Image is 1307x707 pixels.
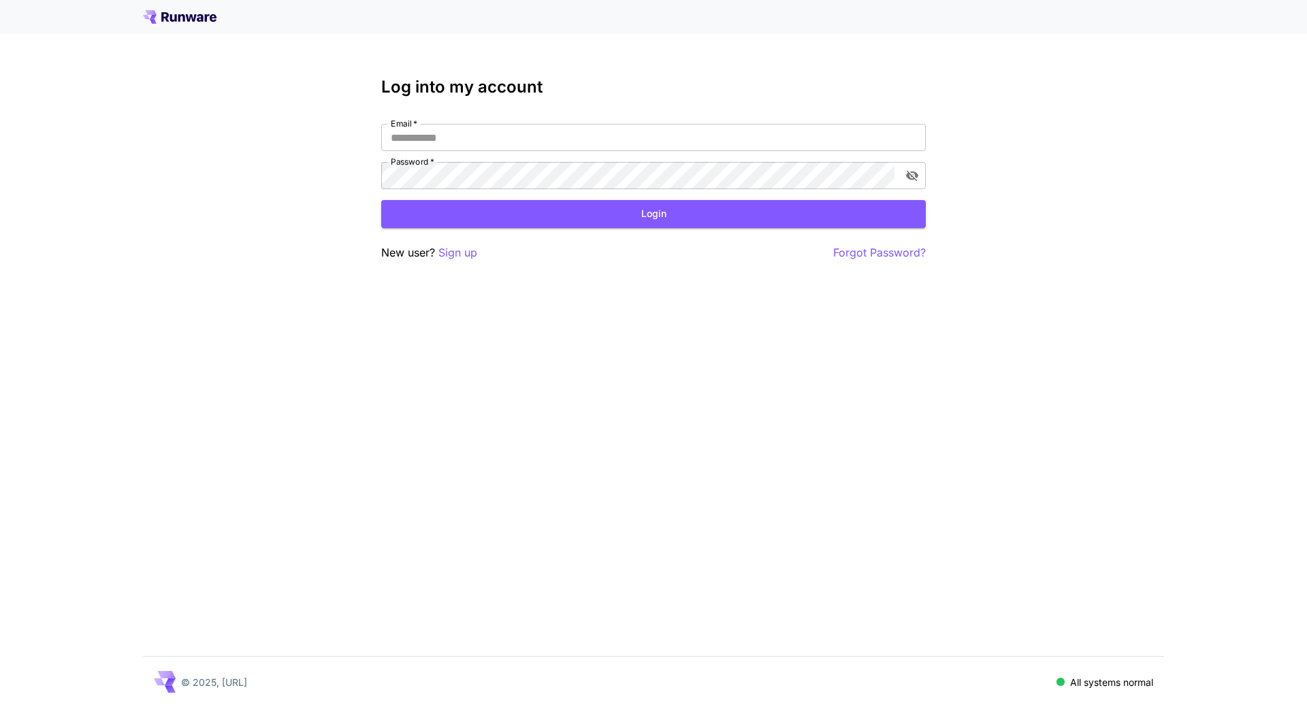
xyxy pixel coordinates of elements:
p: All systems normal [1070,675,1153,689]
button: Sign up [438,244,477,261]
p: © 2025, [URL] [181,675,247,689]
p: New user? [381,244,477,261]
h3: Log into my account [381,78,926,97]
label: Password [391,156,434,167]
label: Email [391,118,417,129]
button: Forgot Password? [833,244,926,261]
button: Login [381,200,926,228]
button: toggle password visibility [900,163,924,188]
